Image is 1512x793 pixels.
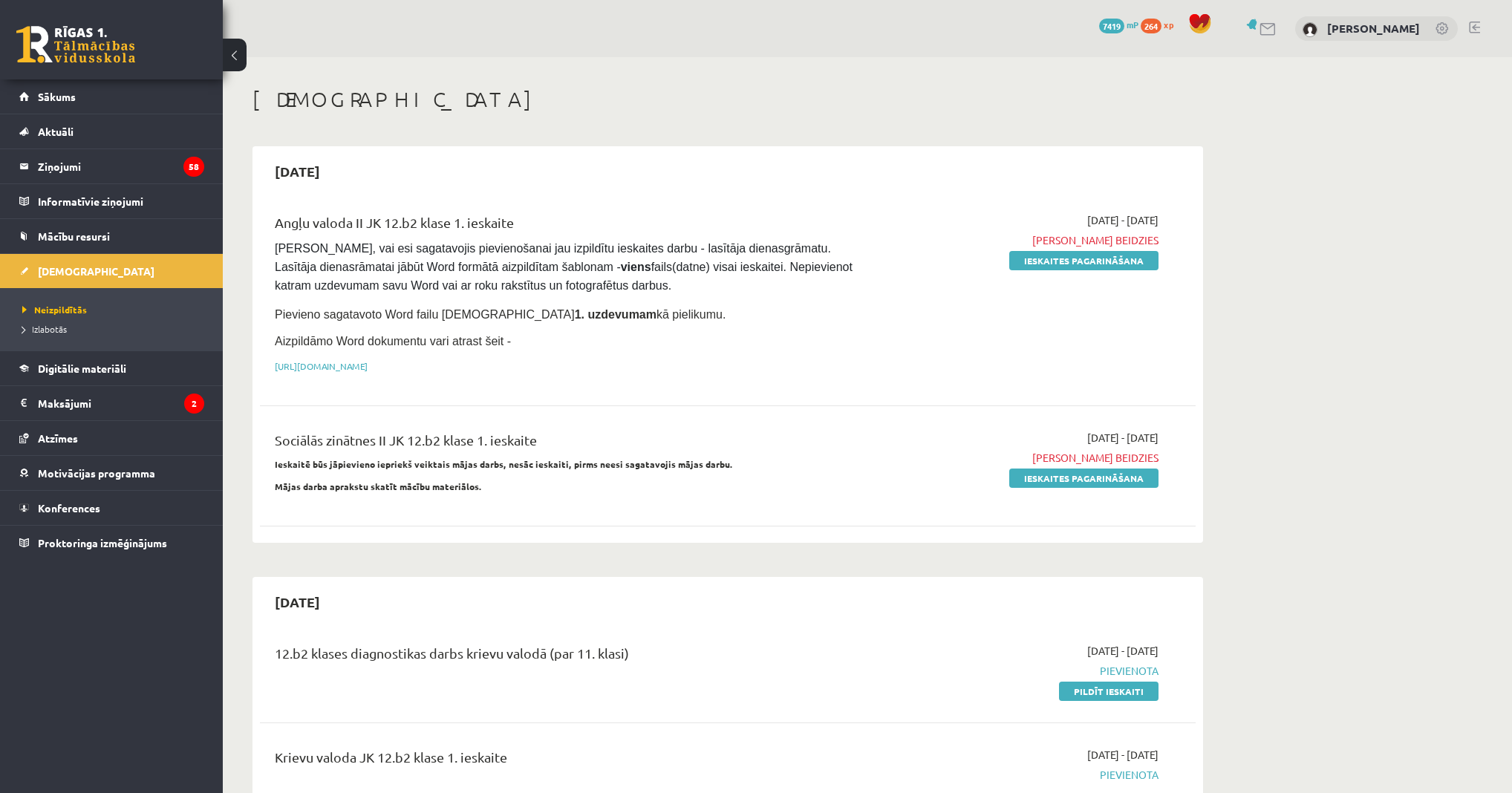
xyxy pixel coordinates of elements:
a: [PERSON_NAME] [1327,21,1420,36]
span: Atzīmes [38,431,78,445]
span: Digitālie materiāli [38,362,126,375]
strong: Mājas darba aprakstu skatīt mācību materiālos. [275,480,482,492]
span: [PERSON_NAME] beidzies [879,232,1159,248]
legend: Ziņojumi [38,149,204,183]
span: 264 [1141,19,1161,33]
div: Sociālās zinātnes II JK 12.b2 klase 1. ieskaite [275,430,856,457]
a: [DEMOGRAPHIC_DATA] [19,254,204,288]
span: Sākums [38,90,76,103]
span: [DATE] - [DATE] [1087,212,1159,228]
span: Mācību resursi [38,229,110,243]
span: [DATE] - [DATE] [1087,430,1159,446]
a: 7419 mP [1099,19,1138,30]
span: [DATE] - [DATE] [1087,747,1159,763]
div: Angļu valoda II JK 12.b2 klase 1. ieskaite [275,212,856,240]
h2: [DATE] [260,584,335,619]
div: Krievu valoda JK 12.b2 klase 1. ieskaite [275,747,856,774]
a: Neizpildītās [22,303,208,316]
span: Motivācijas programma [38,466,155,480]
img: Tīna Kante [1303,22,1317,37]
span: Konferences [38,501,100,515]
a: Izlabotās [22,322,208,336]
a: Mācību resursi [19,219,204,253]
a: Ieskaites pagarināšana [1009,469,1159,488]
span: mP [1127,19,1138,30]
h2: [DATE] [260,154,335,189]
a: Digitālie materiāli [19,351,204,385]
a: Informatīvie ziņojumi [19,184,204,218]
strong: viens [621,261,651,273]
a: Ziņojumi58 [19,149,204,183]
span: [DEMOGRAPHIC_DATA] [38,264,154,278]
span: Pievieno sagatavoto Word failu [DEMOGRAPHIC_DATA] kā pielikumu. [275,308,726,321]
strong: Ieskaitē būs jāpievieno iepriekš veiktais mājas darbs, nesāc ieskaiti, pirms neesi sagatavojis mā... [275,458,733,470]
a: Proktoringa izmēģinājums [19,526,204,560]
a: Atzīmes [19,421,204,455]
a: Motivācijas programma [19,456,204,490]
i: 2 [184,394,204,414]
div: 12.b2 klases diagnostikas darbs krievu valodā (par 11. klasi) [275,643,856,670]
span: Neizpildītās [22,304,87,316]
span: [PERSON_NAME] beidzies [879,450,1159,466]
a: Konferences [19,491,204,525]
a: 264 xp [1141,19,1181,30]
span: 7419 [1099,19,1124,33]
span: [DATE] - [DATE] [1087,643,1159,659]
strong: 1. uzdevumam [575,308,656,321]
span: [PERSON_NAME], vai esi sagatavojis pievienošanai jau izpildītu ieskaites darbu - lasītāja dienasg... [275,242,856,292]
span: Izlabotās [22,323,67,335]
a: [URL][DOMAIN_NAME] [275,360,368,372]
legend: Maksājumi [38,386,204,420]
span: Aizpildāmo Word dokumentu vari atrast šeit - [275,335,511,347]
span: Pievienota [879,663,1159,679]
a: Aktuāli [19,114,204,149]
span: Aktuāli [38,125,74,138]
span: Proktoringa izmēģinājums [38,536,167,549]
span: Pievienota [879,767,1159,783]
span: xp [1164,19,1173,30]
a: Sākums [19,79,204,114]
a: Pildīt ieskaiti [1059,682,1159,701]
h1: [DEMOGRAPHIC_DATA] [252,87,1203,112]
a: Maksājumi2 [19,386,204,420]
legend: Informatīvie ziņojumi [38,184,204,218]
a: Rīgas 1. Tālmācības vidusskola [16,26,135,63]
a: Ieskaites pagarināšana [1009,251,1159,270]
i: 58 [183,157,204,177]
